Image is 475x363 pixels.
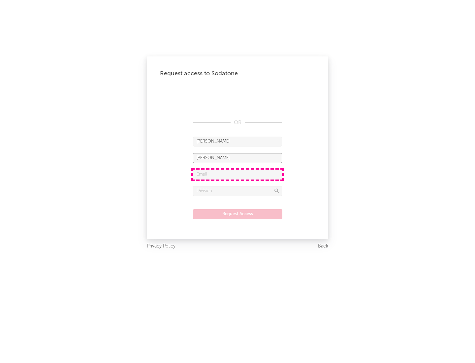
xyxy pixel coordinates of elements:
[193,153,282,163] input: Last Name
[193,137,282,147] input: First Name
[193,209,282,219] button: Request Access
[318,242,328,250] a: Back
[193,119,282,127] div: OR
[193,186,282,196] input: Division
[193,170,282,180] input: Email
[147,242,175,250] a: Privacy Policy
[160,70,315,78] div: Request access to Sodatone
